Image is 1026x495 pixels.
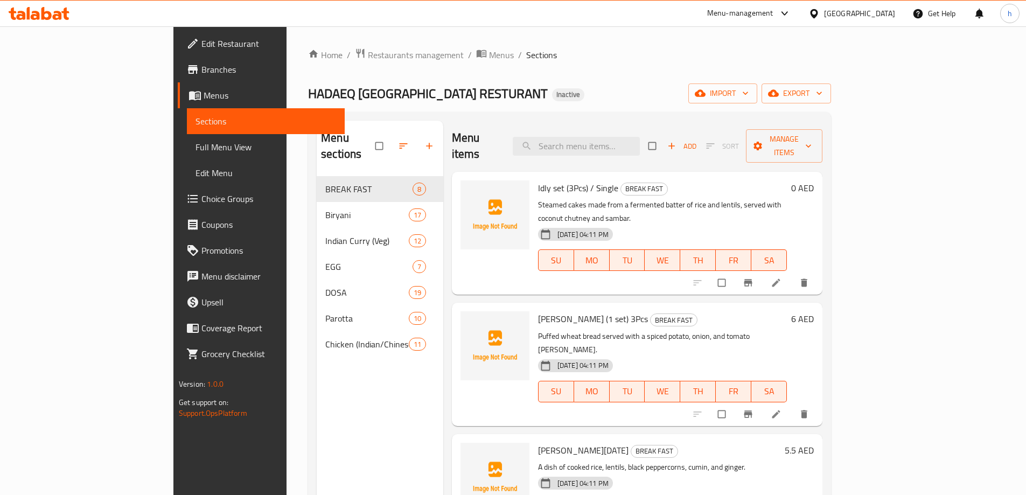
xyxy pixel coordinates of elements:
[413,184,425,194] span: 8
[756,384,783,399] span: SA
[631,445,678,457] span: BREAK FAST
[325,312,408,325] span: Parotta
[614,384,641,399] span: TU
[553,360,613,371] span: [DATE] 04:11 PM
[553,478,613,489] span: [DATE] 04:11 PM
[321,130,375,162] h2: Menu sections
[413,262,425,272] span: 7
[317,254,443,280] div: EGG7
[178,212,345,238] a: Coupons
[716,381,751,402] button: FR
[325,234,408,247] span: Indian Curry (Veg)
[574,381,610,402] button: MO
[201,322,336,334] span: Coverage Report
[543,253,570,268] span: SU
[792,271,818,295] button: delete
[538,381,574,402] button: SU
[824,8,895,19] div: [GEOGRAPHIC_DATA]
[178,289,345,315] a: Upsell
[610,249,645,271] button: TU
[196,141,336,154] span: Full Menu View
[409,339,425,350] span: 11
[325,183,413,196] span: BREAK FAST
[413,183,426,196] div: items
[538,249,574,271] button: SU
[308,48,831,62] nav: breadcrumb
[526,48,557,61] span: Sections
[178,315,345,341] a: Coverage Report
[317,202,443,228] div: Biryani17
[201,63,336,76] span: Branches
[409,208,426,221] div: items
[711,273,734,293] span: Select to update
[736,271,762,295] button: Branch-specific-item
[771,409,784,420] a: Edit menu item
[650,313,697,326] div: BREAK FAST
[720,384,747,399] span: FR
[538,180,618,196] span: Idly set (3Pcs) / Single
[409,313,425,324] span: 10
[513,137,640,156] input: search
[785,443,814,458] h6: 5.5 AED
[196,115,336,128] span: Sections
[685,384,711,399] span: TH
[792,402,818,426] button: delete
[707,7,773,20] div: Menu-management
[178,186,345,212] a: Choice Groups
[317,228,443,254] div: Indian Curry (Veg)12
[179,395,228,409] span: Get support on:
[651,314,697,326] span: BREAK FAST
[770,87,822,100] span: export
[771,277,784,288] a: Edit menu item
[711,404,734,424] span: Select to update
[756,253,783,268] span: SA
[187,108,345,134] a: Sections
[642,136,665,156] span: Select section
[720,253,747,268] span: FR
[751,381,787,402] button: SA
[620,183,668,196] div: BREAK FAST
[409,234,426,247] div: items
[610,381,645,402] button: TU
[688,83,757,103] button: import
[649,384,676,399] span: WE
[369,136,392,156] span: Select all sections
[178,341,345,367] a: Grocery Checklist
[325,286,408,299] span: DOSA
[178,263,345,289] a: Menu disclaimer
[308,81,548,106] span: HADAEQ [GEOGRAPHIC_DATA] RESTURANT
[317,172,443,361] nav: Menu sections
[645,249,680,271] button: WE
[685,253,711,268] span: TH
[665,138,699,155] button: Add
[325,338,408,351] span: Chicken (Indian/Chinese)
[201,270,336,283] span: Menu disclaimer
[578,253,605,268] span: MO
[201,296,336,309] span: Upsell
[317,305,443,331] div: Parotta10
[697,87,749,100] span: import
[325,260,413,273] div: EGG
[791,311,814,326] h6: 6 AED
[680,249,716,271] button: TH
[649,253,676,268] span: WE
[409,210,425,220] span: 17
[762,83,831,103] button: export
[460,311,529,380] img: Poori Masala (1 set) 3Pcs
[552,90,584,99] span: Inactive
[392,134,417,158] span: Sort sections
[201,192,336,205] span: Choice Groups
[368,48,464,61] span: Restaurants management
[680,381,716,402] button: TH
[665,138,699,155] span: Add item
[325,208,408,221] div: Biryani
[179,377,205,391] span: Version:
[538,442,629,458] span: [PERSON_NAME][DATE]
[699,138,746,155] span: Select section first
[409,288,425,298] span: 19
[317,280,443,305] div: DOSA19
[207,377,224,391] span: 1.0.0
[196,166,336,179] span: Edit Menu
